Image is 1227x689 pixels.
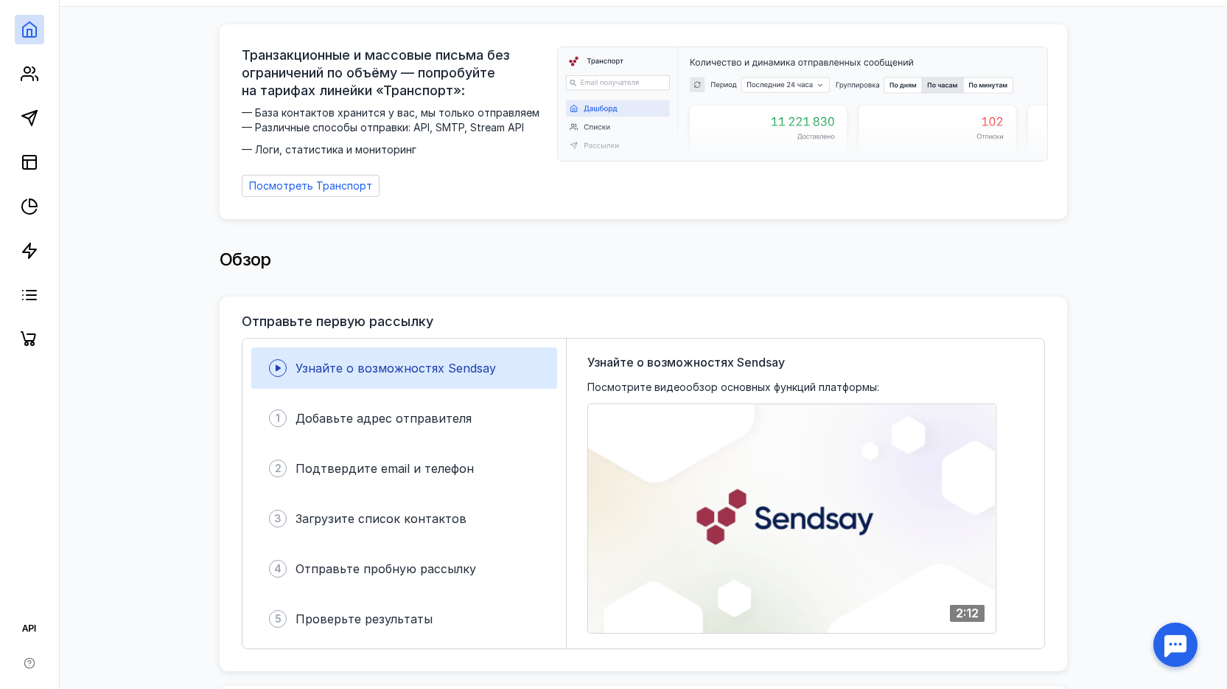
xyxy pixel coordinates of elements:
[276,411,280,426] span: 1
[296,461,474,476] span: Подтвердите email и телефон
[242,46,548,100] span: Транзакционные и массовые письма без ограничений по объёму — попробуйте на тарифах линейки «Транс...
[587,380,879,395] span: Посмотрите видеообзор основных функций платформы:
[249,180,372,193] span: Посмотреть Транспорт
[242,175,380,197] a: Посмотреть Транспорт
[274,511,282,526] span: 3
[296,561,476,576] span: Отправьте пробную рассылку
[242,105,548,157] span: — База контактов хранится у вас, мы только отправляем — Различные способы отправки: API, SMTP, St...
[950,605,985,622] div: 2:12
[296,411,472,426] span: Добавьте адрес отправителя
[296,361,496,375] span: Узнайте о возможностях Sendsay
[242,314,433,329] h3: Отправьте первую рассылку
[558,47,1047,161] img: dashboard-transport-banner
[274,561,282,576] span: 4
[275,461,282,476] span: 2
[587,353,785,371] span: Узнайте о возможностях Sendsay
[296,612,433,626] span: Проверьте результаты
[296,511,466,526] span: Загрузите список контактов
[275,612,282,626] span: 5
[220,249,271,270] span: Обзор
